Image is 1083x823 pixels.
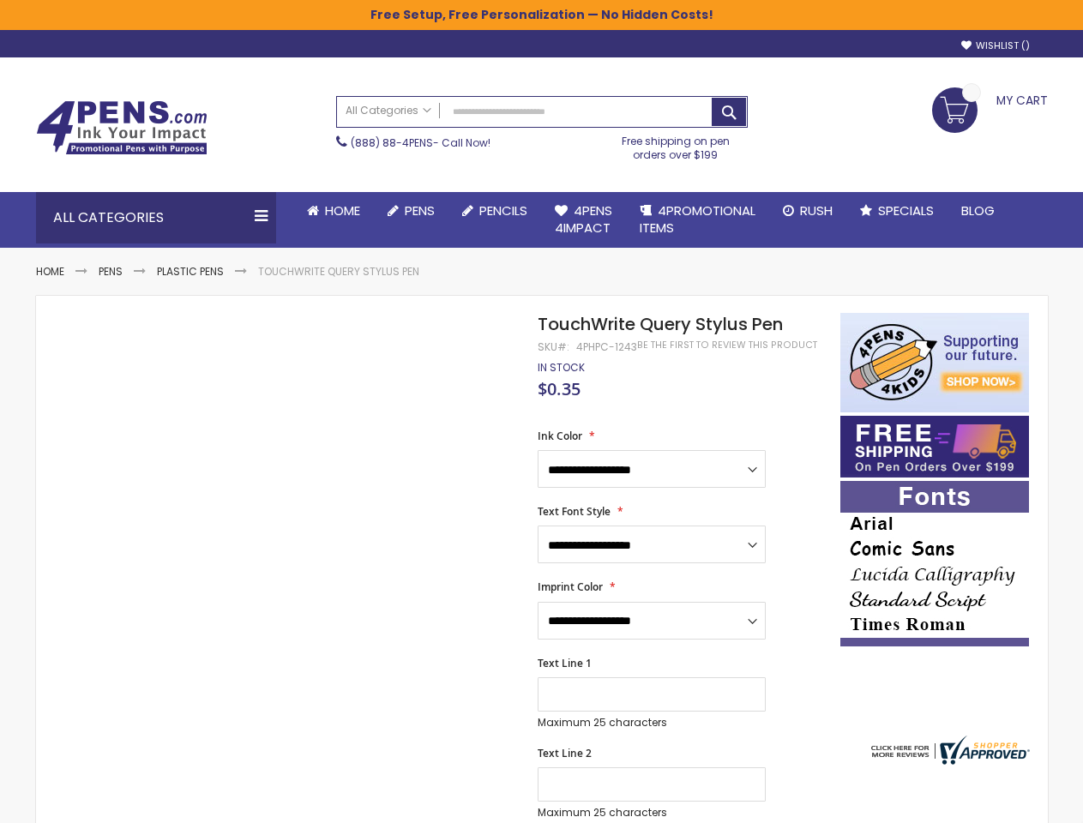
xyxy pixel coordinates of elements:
a: Wishlist [961,39,1030,52]
img: font-personalization-examples [840,481,1029,646]
a: Home [36,264,64,279]
a: (888) 88-4PENS [351,135,433,150]
a: Pens [99,264,123,279]
a: Rush [769,192,846,230]
a: All Categories [337,97,440,125]
a: 4Pens4impact [541,192,626,248]
a: 4PROMOTIONALITEMS [626,192,769,248]
a: Pencils [448,192,541,230]
div: 4PHPC-1243 [576,340,637,354]
span: Blog [961,201,995,219]
span: Pencils [479,201,527,219]
span: In stock [538,360,585,375]
span: Text Line 2 [538,746,592,760]
a: Specials [846,192,948,230]
a: Pens [374,192,448,230]
span: Text Line 1 [538,656,592,670]
a: Blog [948,192,1008,230]
span: Rush [800,201,833,219]
a: Plastic Pens [157,264,224,279]
strong: SKU [538,339,569,354]
a: 4pens.com certificate URL [867,754,1030,768]
a: Be the first to review this product [637,339,817,351]
img: Free shipping on orders over $199 [840,416,1029,478]
a: Home [293,192,374,230]
span: TouchWrite Query Stylus Pen [538,312,783,336]
li: TouchWrite Query Stylus Pen [258,265,419,279]
span: All Categories [346,104,431,117]
img: 4pens.com widget logo [867,736,1030,765]
span: Ink Color [538,429,582,443]
span: Home [325,201,360,219]
p: Maximum 25 characters [538,716,766,730]
span: $0.35 [538,377,581,400]
span: Pens [405,201,435,219]
span: Text Font Style [538,504,611,519]
img: 4pens 4 kids [840,313,1029,412]
div: Free shipping on pen orders over $199 [604,128,748,162]
span: Imprint Color [538,580,603,594]
p: Maximum 25 characters [538,806,766,820]
span: Specials [878,201,934,219]
img: 4Pens Custom Pens and Promotional Products [36,100,208,155]
div: All Categories [36,192,276,243]
span: - Call Now! [351,135,490,150]
div: Availability [538,361,585,375]
span: 4PROMOTIONAL ITEMS [640,201,755,237]
span: 4Pens 4impact [555,201,612,237]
